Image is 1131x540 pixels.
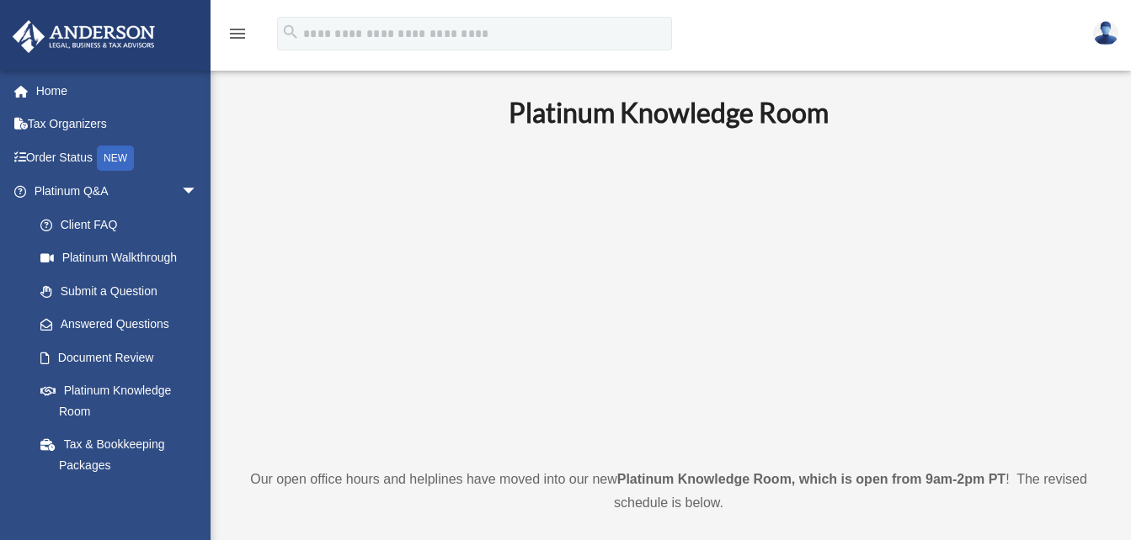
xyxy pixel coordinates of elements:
[24,241,223,275] a: Platinum Walkthrough
[24,208,223,241] a: Client FAQ
[240,468,1097,515] p: Our open office hours and helplines have moved into our new ! The revised schedule is below.
[24,482,223,516] a: Land Trust & Deed Forum
[227,29,248,44] a: menu
[12,108,223,141] a: Tax Organizers
[97,146,134,171] div: NEW
[24,308,223,341] a: Answered Questions
[12,175,223,209] a: Platinum Q&Aarrow_drop_down
[12,74,223,108] a: Home
[24,374,215,428] a: Platinum Knowledge Room
[281,23,300,41] i: search
[181,175,215,209] span: arrow_drop_down
[24,341,223,374] a: Document Review
[1093,21,1118,45] img: User Pic
[509,96,829,129] b: Platinum Knowledge Room
[12,140,223,175] a: Order StatusNEW
[416,152,921,437] iframe: 231110_Toby_KnowledgeRoom
[24,274,223,308] a: Submit a Question
[617,472,1006,486] strong: Platinum Knowledge Room, which is open from 9am-2pm PT
[8,20,160,53] img: Anderson Advisors Platinum Portal
[24,428,223,482] a: Tax & Bookkeeping Packages
[227,24,248,44] i: menu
